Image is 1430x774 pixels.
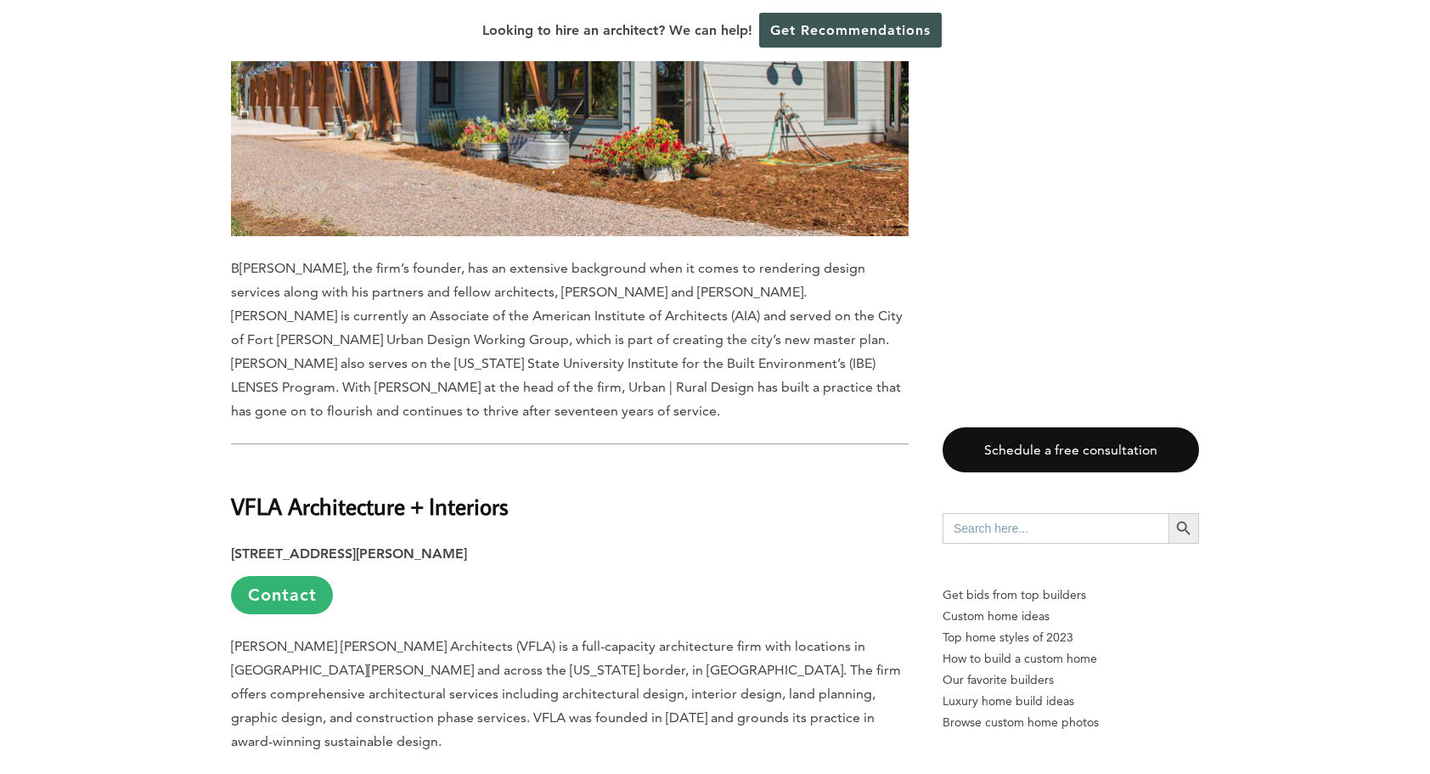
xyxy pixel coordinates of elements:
[231,260,903,419] span: [PERSON_NAME], the firm’s founder, has an extensive background when it comes to rendering design ...
[943,606,1199,627] a: Custom home ideas
[759,13,942,48] a: Get Recommendations
[231,491,509,521] b: VFLA Architecture + Interiors
[231,260,239,276] span: B
[943,627,1199,648] a: Top home styles of 2023
[943,513,1168,544] input: Search here...
[943,691,1199,712] a: Luxury home build ideas
[231,638,901,749] span: [PERSON_NAME] [PERSON_NAME] Architects (VFLA) is a full-capacity architecture firm with locations...
[943,427,1199,472] a: Schedule a free consultation
[231,545,467,562] strong: [STREET_ADDRESS][PERSON_NAME]
[943,669,1199,691] a: Our favorite builders
[943,585,1199,606] p: Get bids from top builders
[943,712,1199,733] a: Browse custom home photos
[943,648,1199,669] a: How to build a custom home
[231,576,333,614] a: Contact
[1174,519,1193,538] svg: Search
